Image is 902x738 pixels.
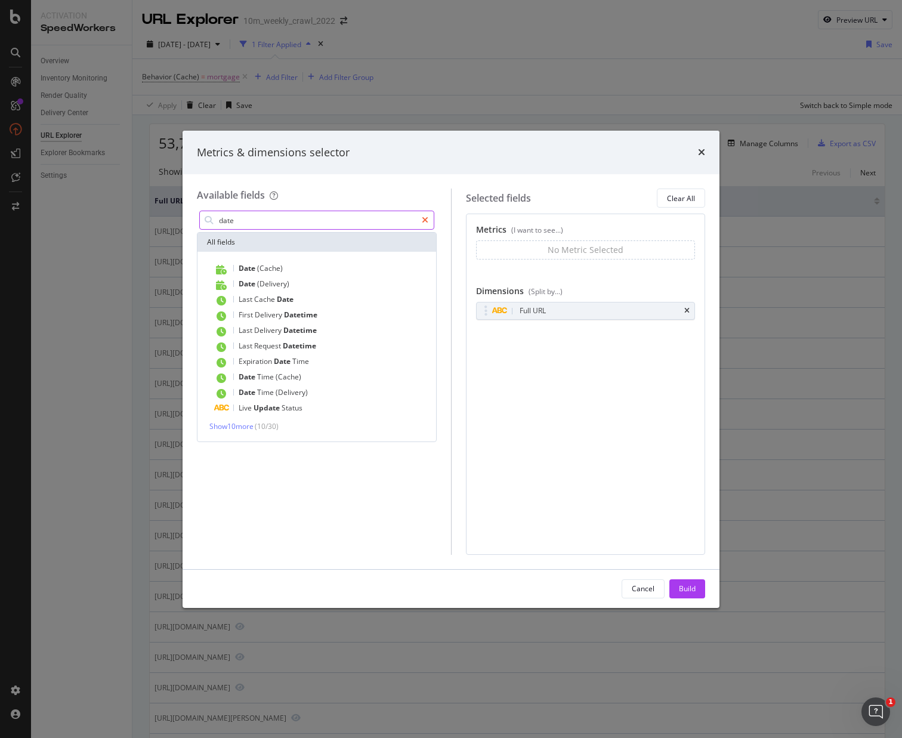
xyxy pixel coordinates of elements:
[254,325,283,335] span: Delivery
[622,579,665,598] button: Cancel
[19,19,29,29] img: logo_orange.svg
[684,307,690,314] div: times
[33,19,58,29] div: v 4.0.25
[632,583,654,594] div: Cancel
[277,294,294,304] span: Date
[239,325,254,335] span: Last
[529,286,563,297] div: (Split by...)
[239,403,254,413] span: Live
[254,403,282,413] span: Update
[239,279,257,289] span: Date
[121,69,130,79] img: tab_keywords_by_traffic_grey.svg
[254,294,277,304] span: Cache
[476,302,696,320] div: Full URLtimes
[239,341,254,351] span: Last
[239,263,257,273] span: Date
[667,193,695,203] div: Clear All
[283,341,316,351] span: Datetime
[276,372,301,382] span: (Cache)
[669,579,705,598] button: Build
[255,421,279,431] span: ( 10 / 30 )
[548,244,623,256] div: No Metric Selected
[183,131,719,608] div: modal
[239,387,257,397] span: Date
[276,387,308,397] span: (Delivery)
[476,285,696,302] div: Dimensions
[35,69,44,79] img: tab_domain_overview_orange.svg
[197,189,265,202] div: Available fields
[209,421,254,431] span: Show 10 more
[197,233,436,252] div: All fields
[292,356,309,366] span: Time
[476,224,696,240] div: Metrics
[282,403,302,413] span: Status
[698,145,705,160] div: times
[257,279,289,289] span: (Delivery)
[257,263,283,273] span: (Cache)
[274,356,292,366] span: Date
[255,310,284,320] span: Delivery
[466,192,531,205] div: Selected fields
[520,305,546,317] div: Full URL
[254,341,283,351] span: Request
[284,310,317,320] span: Datetime
[886,697,895,707] span: 1
[239,294,254,304] span: Last
[861,697,890,726] iframe: Intercom live chat
[239,310,255,320] span: First
[283,325,317,335] span: Datetime
[239,356,274,366] span: Expiration
[679,583,696,594] div: Build
[257,372,276,382] span: Time
[218,211,416,229] input: Search by field name
[257,387,276,397] span: Time
[31,31,131,41] div: Domain: [DOMAIN_NAME]
[48,70,107,78] div: Domain Overview
[511,225,563,235] div: (I want to see...)
[197,145,350,160] div: Metrics & dimensions selector
[134,70,197,78] div: Keywords by Traffic
[657,189,705,208] button: Clear All
[19,31,29,41] img: website_grey.svg
[239,372,257,382] span: Date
